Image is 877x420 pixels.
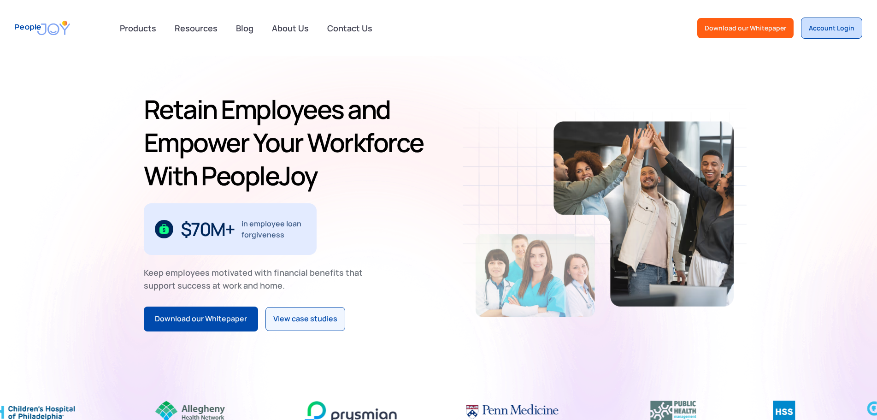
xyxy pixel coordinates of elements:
img: Retain-Employees-PeopleJoy [476,234,595,317]
h1: Retain Employees and Empower Your Workforce With PeopleJoy [144,93,435,192]
a: Blog [230,18,259,38]
a: Download our Whitepaper [697,18,794,38]
a: Account Login [801,18,862,39]
div: in employee loan forgiveness [241,218,306,240]
a: View case studies [265,307,345,331]
div: Keep employees motivated with financial benefits that support success at work and home. [144,266,371,292]
div: Products [114,19,162,37]
a: home [15,15,70,41]
img: Retain-Employees-PeopleJoy [553,121,734,307]
div: Download our Whitepaper [705,24,786,33]
div: 1 / 3 [144,203,317,255]
a: Download our Whitepaper [144,307,258,331]
a: Resources [169,18,223,38]
div: Account Login [809,24,854,33]
div: View case studies [273,313,337,325]
a: About Us [266,18,314,38]
a: Contact Us [322,18,378,38]
div: $70M+ [181,222,235,237]
div: Download our Whitepaper [155,313,247,325]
